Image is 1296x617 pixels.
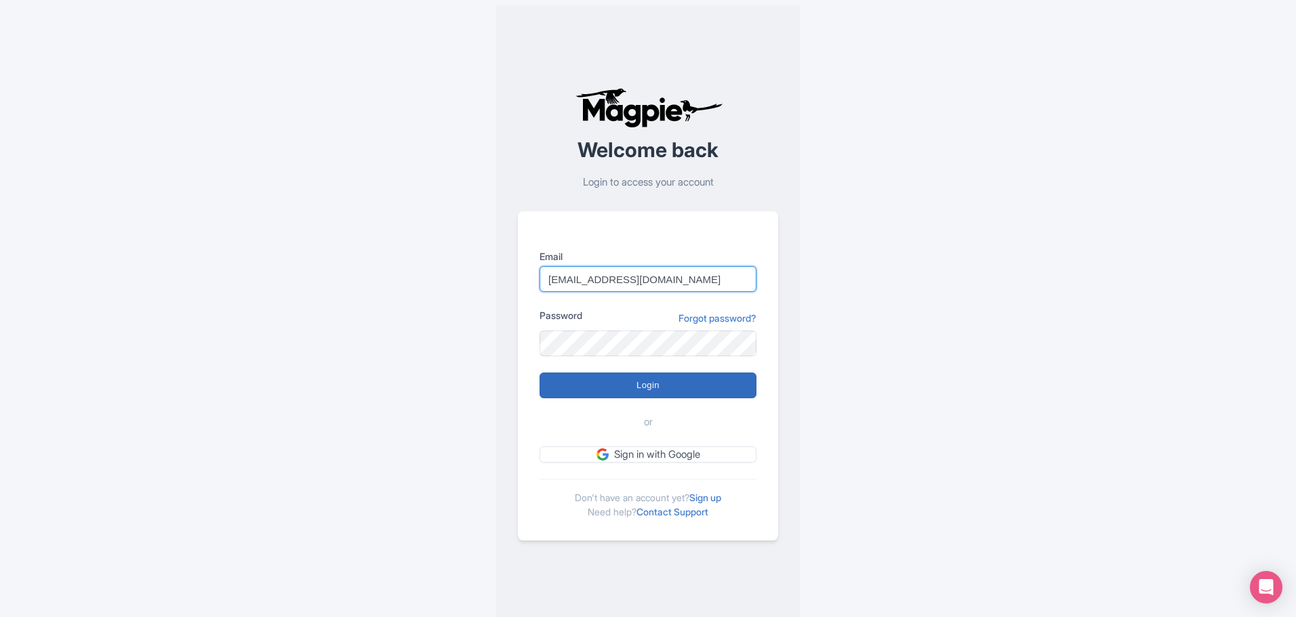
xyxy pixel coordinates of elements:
[689,492,721,503] a: Sign up
[518,175,778,190] p: Login to access your account
[540,266,756,292] input: you@example.com
[596,448,609,461] img: google.svg
[636,506,708,517] a: Contact Support
[540,249,756,263] label: Email
[518,139,778,161] h2: Welcome back
[679,311,756,325] a: Forgot password?
[540,308,582,322] label: Password
[1250,571,1282,603] div: Open Intercom Messenger
[644,414,653,430] span: or
[540,373,756,398] input: Login
[540,446,756,463] a: Sign in with Google
[540,479,756,519] div: Don't have an account yet? Need help?
[572,87,725,128] img: logo-ab69f6fb50320c5b225c76a69d11143b.png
